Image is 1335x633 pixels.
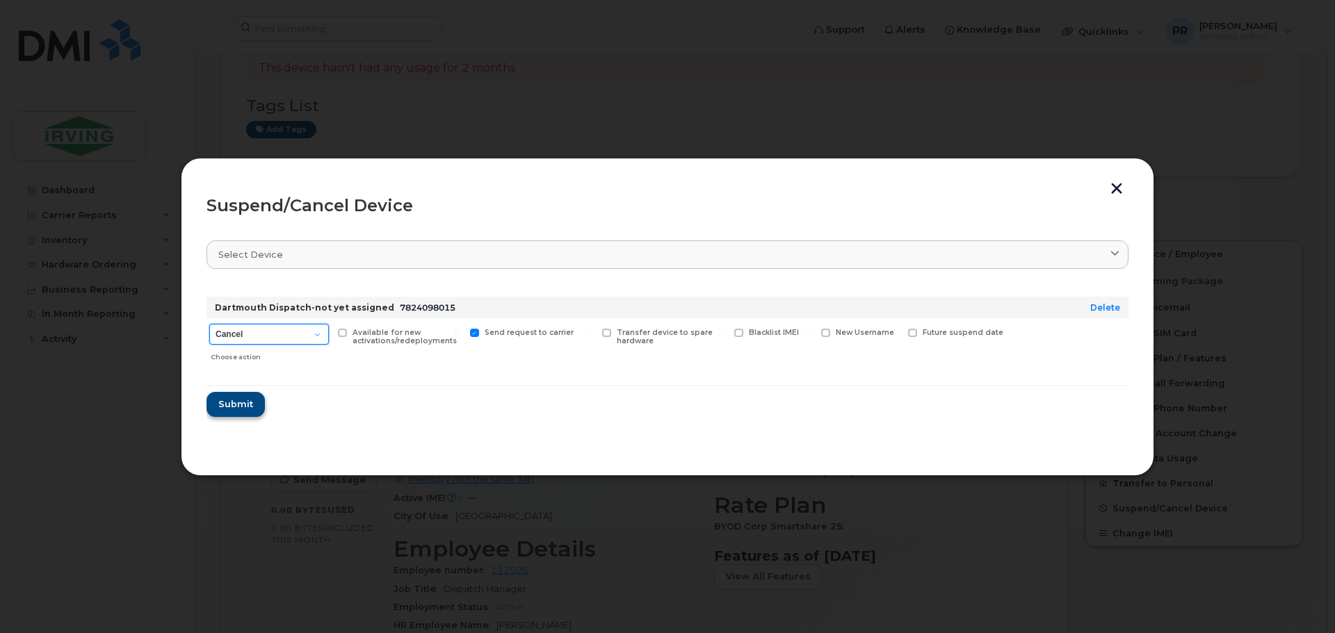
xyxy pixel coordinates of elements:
span: 7824098015 [400,302,455,313]
input: Available for new activations/redeployments [321,329,328,336]
input: Transfer device to spare hardware [585,329,592,336]
a: Delete [1090,302,1120,313]
span: Transfer device to spare hardware [617,328,713,346]
div: Choose action [211,346,329,363]
strong: Dartmouth Dispatch-not yet assigned [215,302,394,313]
span: Send request to carrier [485,328,574,337]
span: Submit [218,397,253,411]
span: Select device [218,248,283,261]
input: Blacklist IMEI [718,329,725,336]
div: Suspend/Cancel Device [207,197,1128,214]
input: New Username [804,329,811,336]
span: Future suspend date [923,328,1003,337]
a: Select device [207,240,1128,269]
span: New Username [836,328,894,337]
input: Send request to carrier [453,329,460,336]
span: Available for new activations/redeployments [353,328,457,346]
button: Submit [207,392,265,417]
input: Future suspend date [891,329,898,336]
span: Blacklist IMEI [749,328,799,337]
